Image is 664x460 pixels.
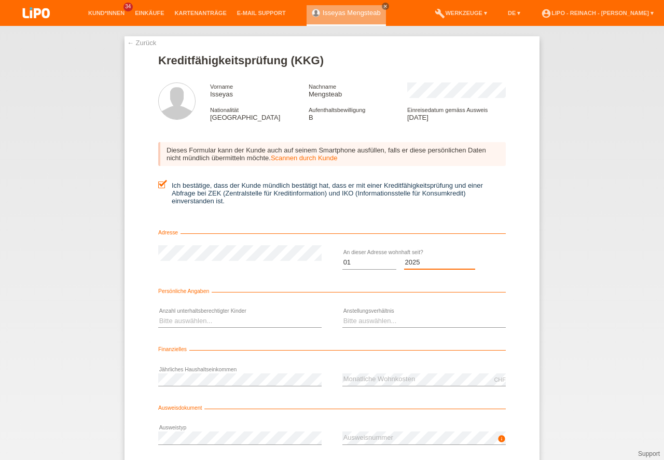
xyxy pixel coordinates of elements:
span: Ausweisdokument [158,405,204,411]
a: LIPO pay [10,21,62,29]
i: info [497,435,506,443]
span: Vorname [210,83,233,90]
div: [DATE] [407,106,506,121]
a: Scannen durch Kunde [271,154,338,162]
span: Einreisedatum gemäss Ausweis [407,107,488,113]
span: Aufenthaltsbewilligung [309,107,365,113]
div: CHF [494,377,506,383]
a: Einkäufe [130,10,169,16]
a: Support [638,450,660,457]
a: E-Mail Support [232,10,291,16]
span: Nationalität [210,107,239,113]
span: Finanzielles [158,346,189,352]
a: account_circleLIPO - Reinach - [PERSON_NAME] ▾ [536,10,659,16]
span: 34 [123,3,133,11]
a: info [497,438,506,444]
div: Isseyas [210,82,309,98]
a: Kund*innen [83,10,130,16]
a: buildWerkzeuge ▾ [430,10,492,16]
a: DE ▾ [503,10,525,16]
h1: Kreditfähigkeitsprüfung (KKG) [158,54,506,67]
div: B [309,106,407,121]
span: Adresse [158,230,181,235]
div: Mengsteab [309,82,407,98]
div: [GEOGRAPHIC_DATA] [210,106,309,121]
i: build [435,8,445,19]
a: Isseyas Mengsteab [323,9,381,17]
a: Kartenanträge [170,10,232,16]
span: Persönliche Angaben [158,288,212,294]
i: account_circle [541,8,551,19]
a: ← Zurück [127,39,156,47]
i: close [383,4,388,9]
a: close [382,3,389,10]
span: Nachname [309,83,336,90]
div: Dieses Formular kann der Kunde auch auf seinem Smartphone ausfüllen, falls er diese persönlichen ... [158,142,506,166]
label: Ich bestätige, dass der Kunde mündlich bestätigt hat, dass er mit einer Kreditfähigkeitsprüfung u... [158,182,506,205]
